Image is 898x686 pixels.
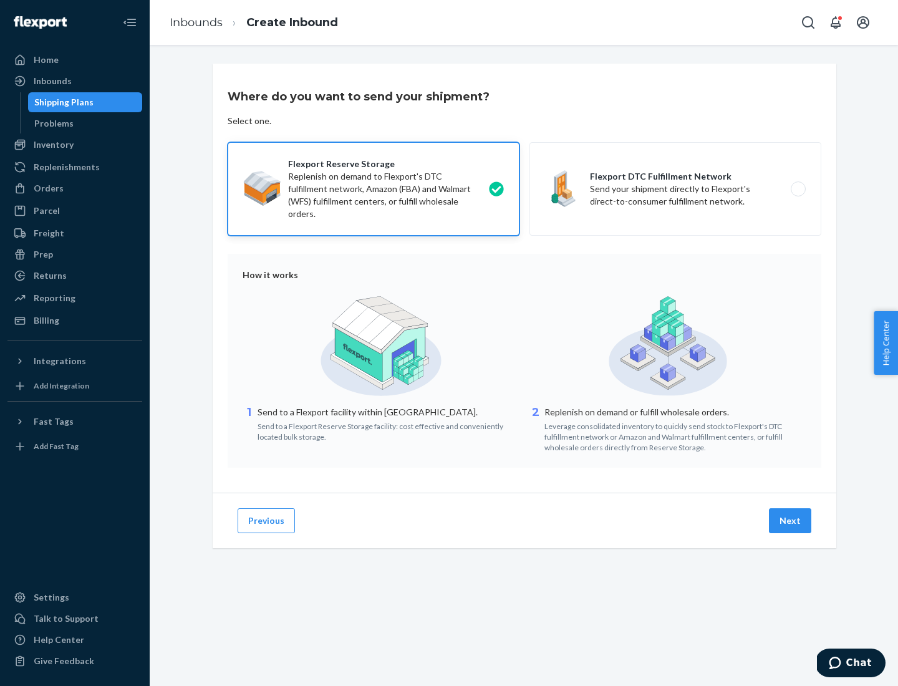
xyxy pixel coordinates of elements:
[7,412,142,432] button: Fast Tags
[7,266,142,286] a: Returns
[7,157,142,177] a: Replenishments
[7,609,142,629] button: Talk to Support
[7,178,142,198] a: Orders
[34,117,74,130] div: Problems
[544,406,806,418] p: Replenish on demand or fulfill wholesale orders.
[117,10,142,35] button: Close Navigation
[34,227,64,239] div: Freight
[34,655,94,667] div: Give Feedback
[34,441,79,452] div: Add Fast Tag
[529,405,542,453] div: 2
[7,135,142,155] a: Inventory
[34,292,75,304] div: Reporting
[246,16,338,29] a: Create Inbound
[243,269,806,281] div: How it works
[7,244,142,264] a: Prep
[7,351,142,371] button: Integrations
[14,16,67,29] img: Flexport logo
[28,92,143,112] a: Shipping Plans
[7,50,142,70] a: Home
[7,201,142,221] a: Parcel
[7,630,142,650] a: Help Center
[7,288,142,308] a: Reporting
[34,355,86,367] div: Integrations
[34,380,89,391] div: Add Integration
[34,205,60,217] div: Parcel
[7,376,142,396] a: Add Integration
[170,16,223,29] a: Inbounds
[34,415,74,428] div: Fast Tags
[34,269,67,282] div: Returns
[34,182,64,195] div: Orders
[34,314,59,327] div: Billing
[851,10,876,35] button: Open account menu
[34,248,53,261] div: Prep
[34,96,94,109] div: Shipping Plans
[7,311,142,331] a: Billing
[258,406,519,418] p: Send to a Flexport facility within [GEOGRAPHIC_DATA].
[7,437,142,457] a: Add Fast Tag
[34,138,74,151] div: Inventory
[258,418,519,442] div: Send to a Flexport Reserve Storage facility: cost effective and conveniently located bulk storage.
[228,115,271,127] div: Select one.
[160,4,348,41] ol: breadcrumbs
[823,10,848,35] button: Open notifications
[817,649,886,680] iframe: Opens a widget where you can chat to one of our agents
[874,311,898,375] button: Help Center
[544,418,806,453] div: Leverage consolidated inventory to quickly send stock to Flexport's DTC fulfillment network or Am...
[7,71,142,91] a: Inbounds
[7,651,142,671] button: Give Feedback
[34,75,72,87] div: Inbounds
[28,114,143,133] a: Problems
[34,612,99,625] div: Talk to Support
[243,405,255,442] div: 1
[7,223,142,243] a: Freight
[34,161,100,173] div: Replenishments
[238,508,295,533] button: Previous
[34,54,59,66] div: Home
[796,10,821,35] button: Open Search Box
[228,89,490,105] h3: Where do you want to send your shipment?
[34,634,84,646] div: Help Center
[769,508,811,533] button: Next
[7,587,142,607] a: Settings
[34,591,69,604] div: Settings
